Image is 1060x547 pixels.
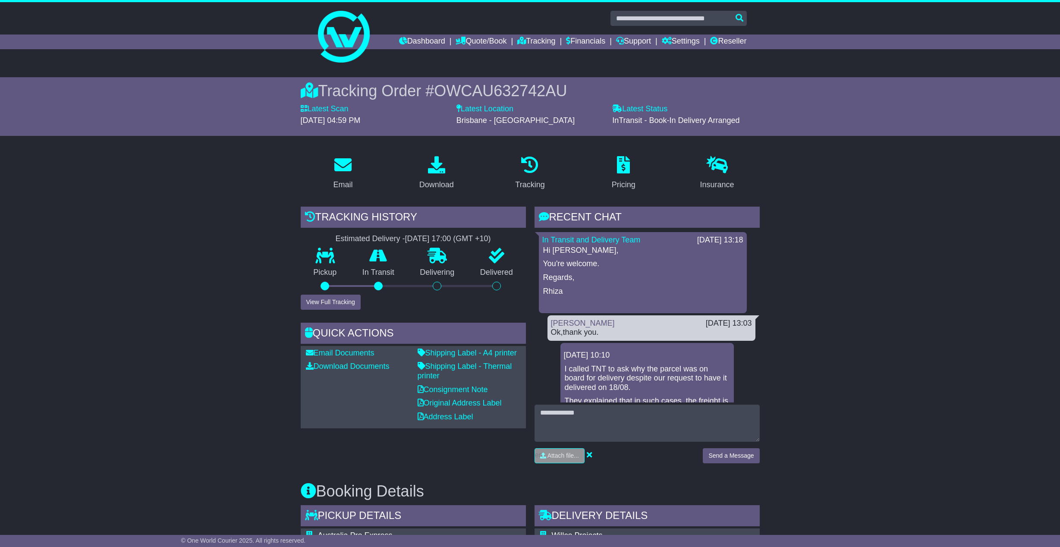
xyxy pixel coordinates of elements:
[349,268,407,277] p: In Transit
[612,179,635,191] div: Pricing
[306,362,390,371] a: Download Documents
[612,104,667,114] label: Latest Status
[181,537,306,544] span: © One World Courier 2025. All rights reserved.
[456,35,506,49] a: Quote/Book
[510,153,550,194] a: Tracking
[566,35,605,49] a: Financials
[399,35,445,49] a: Dashboard
[407,268,468,277] p: Delivering
[700,179,734,191] div: Insurance
[515,179,544,191] div: Tracking
[418,349,517,357] a: Shipping Label - A4 printer
[543,287,742,296] p: Rhiza
[517,35,555,49] a: Tracking
[301,82,760,100] div: Tracking Order #
[565,365,730,393] p: I called TNT to ask why the parcel was on board for delivery despite our request to have it deliv...
[301,323,526,346] div: Quick Actions
[301,234,526,244] div: Estimated Delivery -
[612,116,739,125] span: InTransit - Book-In Delivery Arranged
[697,236,743,245] div: [DATE] 13:18
[418,412,473,421] a: Address Label
[301,104,349,114] label: Latest Scan
[405,234,491,244] div: [DATE] 17:00 (GMT +10)
[551,328,752,337] div: Ok,thank you.
[434,82,567,100] span: OWCAU632742AU
[414,153,459,194] a: Download
[318,531,393,540] span: Australia Pro Express
[456,104,513,114] label: Latest Location
[543,273,742,283] p: Regards,
[467,268,526,277] p: Delivered
[706,319,752,328] div: [DATE] 13:03
[301,295,361,310] button: View Full Tracking
[695,153,740,194] a: Insurance
[662,35,700,49] a: Settings
[418,385,488,394] a: Consignment Note
[710,35,746,49] a: Reseller
[327,153,358,194] a: Email
[301,268,350,277] p: Pickup
[543,259,742,269] p: You're welcome.
[616,35,651,49] a: Support
[301,116,361,125] span: [DATE] 04:59 PM
[301,505,526,528] div: Pickup Details
[301,483,760,500] h3: Booking Details
[419,179,454,191] div: Download
[535,505,760,528] div: Delivery Details
[456,116,575,125] span: Brisbane - [GEOGRAPHIC_DATA]
[703,448,759,463] button: Send a Message
[565,396,730,443] p: They explained that in such cases, the freight is already in the automated network process, so it...
[306,349,374,357] a: Email Documents
[543,246,742,255] p: Hi [PERSON_NAME],
[552,531,603,540] span: Willco Projects
[301,207,526,230] div: Tracking history
[418,362,512,380] a: Shipping Label - Thermal printer
[418,399,502,407] a: Original Address Label
[564,351,730,360] div: [DATE] 10:10
[542,236,641,244] a: In Transit and Delivery Team
[551,319,615,327] a: [PERSON_NAME]
[535,207,760,230] div: RECENT CHAT
[606,153,641,194] a: Pricing
[333,179,352,191] div: Email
